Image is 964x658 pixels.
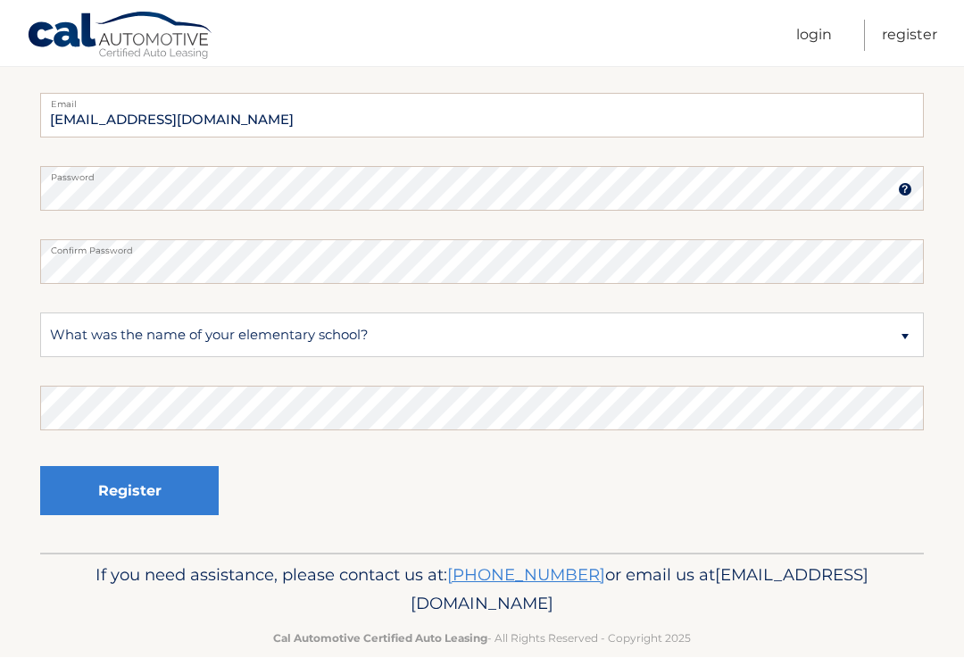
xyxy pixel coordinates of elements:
input: Email [40,94,924,138]
a: [PHONE_NUMBER] [447,565,605,586]
a: Login [796,21,832,52]
a: Cal Automotive [27,12,214,63]
label: Email [40,94,924,108]
label: Confirm Password [40,240,924,254]
button: Register [40,467,219,516]
img: tooltip.svg [898,183,912,197]
p: If you need assistance, please contact us at: or email us at [67,562,897,619]
label: Password [40,167,924,181]
span: [EMAIL_ADDRESS][DOMAIN_NAME] [411,565,868,614]
p: - All Rights Reserved - Copyright 2025 [67,629,897,648]
strong: Cal Automotive Certified Auto Leasing [273,632,487,646]
a: Register [882,21,937,52]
